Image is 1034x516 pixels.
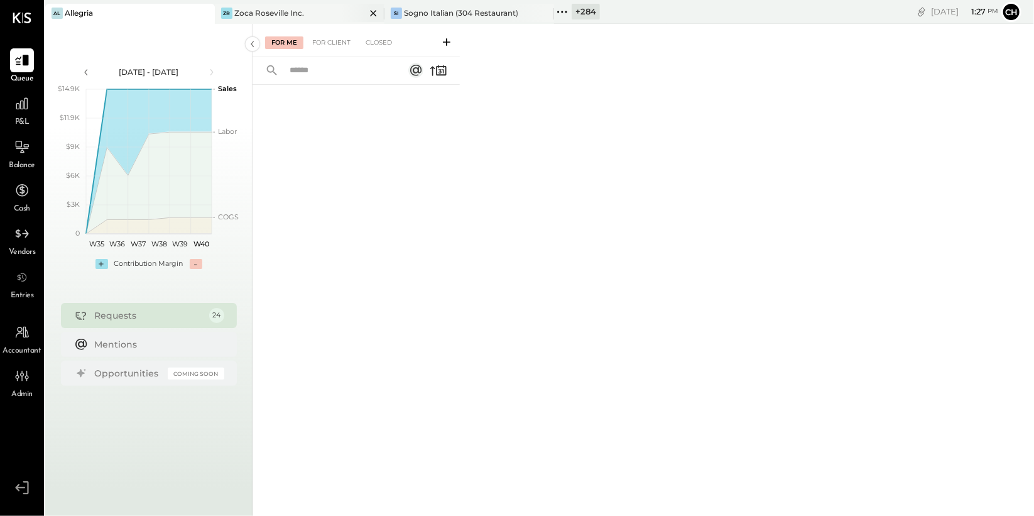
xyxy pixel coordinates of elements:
[58,84,80,93] text: $14.9K
[915,5,928,18] div: copy link
[3,346,41,357] span: Accountant
[67,200,80,209] text: $3K
[1,48,43,85] a: Queue
[391,8,402,19] div: SI
[11,389,33,400] span: Admin
[95,338,218,351] div: Mentions
[65,8,93,18] div: Allegria
[95,367,161,380] div: Opportunities
[931,6,998,18] div: [DATE]
[66,142,80,151] text: $9K
[15,117,30,128] span: P&L
[193,239,209,248] text: W40
[95,309,203,322] div: Requests
[1,92,43,128] a: P&L
[66,171,80,180] text: $6K
[114,259,183,269] div: Contribution Margin
[95,67,202,77] div: [DATE] - [DATE]
[221,8,232,19] div: ZR
[14,204,30,215] span: Cash
[9,160,35,172] span: Balance
[1,178,43,215] a: Cash
[168,368,224,380] div: Coming Soon
[572,4,600,19] div: + 284
[1001,2,1021,22] button: Ch
[75,229,80,238] text: 0
[151,239,167,248] text: W38
[52,8,63,19] div: Al
[359,36,398,49] div: Closed
[265,36,303,49] div: For Me
[1,222,43,258] a: Vendors
[131,239,146,248] text: W37
[218,84,237,93] text: Sales
[1,135,43,172] a: Balance
[60,113,80,122] text: $11.9K
[172,239,188,248] text: W39
[109,239,125,248] text: W36
[1,364,43,400] a: Admin
[190,259,202,269] div: -
[1,321,43,357] a: Accountant
[95,259,108,269] div: +
[9,247,36,258] span: Vendors
[1,265,43,302] a: Entries
[11,74,34,85] span: Queue
[234,8,304,18] div: Zoca Roseville Inc.
[404,8,518,18] div: Sogno Italian (304 Restaurant)
[89,239,104,248] text: W35
[218,127,237,136] text: Labor
[218,212,239,221] text: COGS
[306,36,357,49] div: For Client
[11,290,34,302] span: Entries
[209,308,224,323] div: 24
